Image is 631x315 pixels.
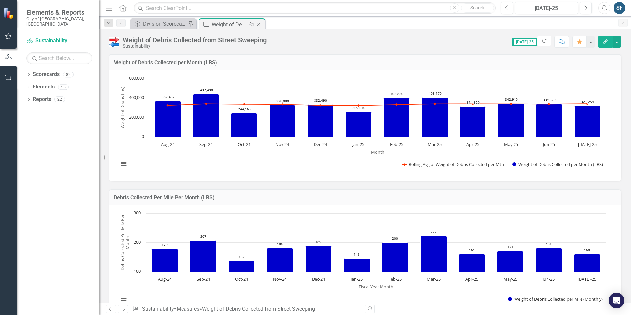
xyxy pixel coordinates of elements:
[507,245,513,249] text: 171
[469,248,475,252] text: 161
[498,103,524,137] path: May-25, 342,910. Weight of Debris Collected per Month (LBS).
[536,104,562,137] path: Jun-25, 339,520. Weight of Debris Collected per Month (LBS).
[390,91,403,96] text: 402,830
[467,100,480,105] text: 314,320
[460,106,486,137] path: Apr-25, 314,320. Weight of Debris Collected per Month (LBS).
[346,112,372,137] path: Jan-25, 259,540. Weight of Debris Collected per Month (LBS).
[199,141,213,147] text: Sep-24
[350,276,363,282] text: Jan-25
[586,102,589,105] path: Jul-25, 341,266.33333333. Rolling Avg of Weight of Debris Collected per Mth.
[281,103,284,106] path: Nov-24, 334,806.75. Rolling Avg of Weight of Debris Collected per Mth.
[428,141,442,147] text: Mar-25
[503,276,517,282] text: May-25
[26,52,92,64] input: Search Below...
[116,75,614,174] div: Chart. Highcharts interactive chart.
[190,241,216,272] path: Sep-24, 206.94891202. Weight of Debris Collected per Mile (Monthly).
[116,210,610,309] svg: Interactive chart
[229,261,255,272] path: Oct-24, 136.86098655. Weight of Debris Collected per Mile (Monthly).
[132,20,186,28] a: Division Scorecard
[395,103,398,106] path: Feb-25, 332,252.83333333. Rolling Avg of Weight of Debris Collected per Mth.
[510,102,513,105] path: May-25, 339,649.5. Rolling Avg of Weight of Debris Collected per Mth.
[123,36,267,44] div: Weight of Debris Collected from Street Sweeping
[315,239,321,244] text: 189
[239,255,245,259] text: 137
[119,214,130,271] text: Debris Collected Per Mile Per Month
[314,141,327,147] text: Dec-24
[152,249,178,272] path: Aug-24, 178.97320994. Weight of Debris Collected per Mile (Monthly).
[314,98,327,103] text: 332,490
[382,243,408,272] path: Feb-25, 200.41293532. Weight of Debris Collected per Mile (Monthly).
[231,113,257,137] path: Oct-24, 244,160. Weight of Debris Collected per Month (LBS).
[212,20,247,29] div: Weight of Debris Collected from Street Sweeping
[238,107,251,111] text: 244,160
[270,105,295,137] path: Nov-24, 328,080. Weight of Debris Collected per Month (LBS).
[119,87,125,128] text: Weight of Debris (lbs)
[384,98,410,137] path: Feb-25, 402,830. Weight of Debris Collected per Month (LBS).
[129,75,144,81] text: 600,000
[421,236,447,272] path: Mar-25, 222.0109589. Weight of Debris Collected per Mile (Monthly).
[517,4,576,12] div: [DATE]-25
[344,259,370,272] path: Jan-25, 145.64534231. Weight of Debris Collected per Mile (Monthly).
[312,276,325,282] text: Dec-24
[614,2,625,14] button: SF
[162,242,168,247] text: 179
[143,20,186,28] div: Division Scorecard
[275,141,289,147] text: Nov-24
[33,96,51,103] a: Reports
[134,210,141,216] text: 300
[132,305,360,313] div: » »
[504,141,518,147] text: May-25
[116,75,610,174] svg: Interactive chart
[243,103,246,105] path: Oct-24, 336,671.83333333. Rolling Avg of Weight of Debris Collected per Mth.
[142,306,174,312] a: Sustainability
[431,230,437,234] text: 222
[515,2,578,14] button: [DATE]-25
[434,102,436,105] path: Mar-25, 340,095.25. Rolling Avg of Weight of Debris Collected per Mth.
[134,268,141,274] text: 100
[548,103,550,105] path: Jun-25, 337,901. Rolling Avg of Weight of Debris Collected per Mth.
[508,296,603,302] button: Show Weight of Debris Collected per Mile (Monthly)
[167,104,169,107] path: Aug-24, 324,406.41666666. Rolling Avg of Weight of Debris Collected per Mth.
[267,248,293,272] path: Nov-24, 180.36283672. Weight of Debris Collected per Mile (Monthly).
[129,94,144,100] text: 400,000
[129,114,144,120] text: 200,000
[155,101,181,137] path: Aug-24, 367,432. Weight of Debris Collected per Month (LBS).
[276,99,289,103] text: 328,080
[155,94,600,137] g: Weight of Debris Collected per Month (LBS), series 2 of 2. Bar series with 12 bars.
[354,252,360,257] text: 146
[33,71,60,78] a: Scorecards
[238,141,251,147] text: Oct-24
[578,276,596,282] text: [DATE]-25
[470,5,484,10] span: Search
[352,141,364,147] text: Jan-25
[429,91,442,96] text: 405,170
[273,276,287,282] text: Nov-24
[306,246,332,272] path: Dec-24, 189.12969283. Weight of Debris Collected per Mile (Monthly).
[359,284,393,290] text: Fiscal Year Month
[609,293,624,308] div: Open Intercom Messenger
[402,161,505,167] button: Show Rolling Avg of Weight of Debris Collected per Mth
[505,97,518,102] text: 342,910
[427,276,441,282] text: Mar-25
[109,37,119,47] img: Output
[352,105,365,110] text: 259,540
[546,242,552,246] text: 181
[512,38,537,46] span: [DATE]-25
[371,149,384,155] text: Month
[134,239,141,245] text: 200
[392,236,398,241] text: 200
[202,306,315,312] div: Weight of Debris Collected from Street Sweeping
[578,141,597,147] text: [DATE]-25
[26,37,92,45] a: Sustainability
[497,251,523,272] path: May-25, 170.51715564. Weight of Debris Collected per Mile (Monthly).
[205,102,208,105] path: Sep-24, 340,383.08333333. Rolling Avg of Weight of Debris Collected per Mth.
[26,8,92,16] span: Elements & Reports
[116,210,614,309] div: Chart. Highcharts interactive chart.
[123,44,267,49] div: Sustainability
[63,72,74,77] div: 82
[543,97,556,102] text: 339,520
[512,161,603,167] button: Show Weight of Debris Collected per Month (LBS)
[536,248,562,272] path: Jun-25, 180.78807242. Weight of Debris Collected per Mile (Monthly).
[200,234,206,239] text: 207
